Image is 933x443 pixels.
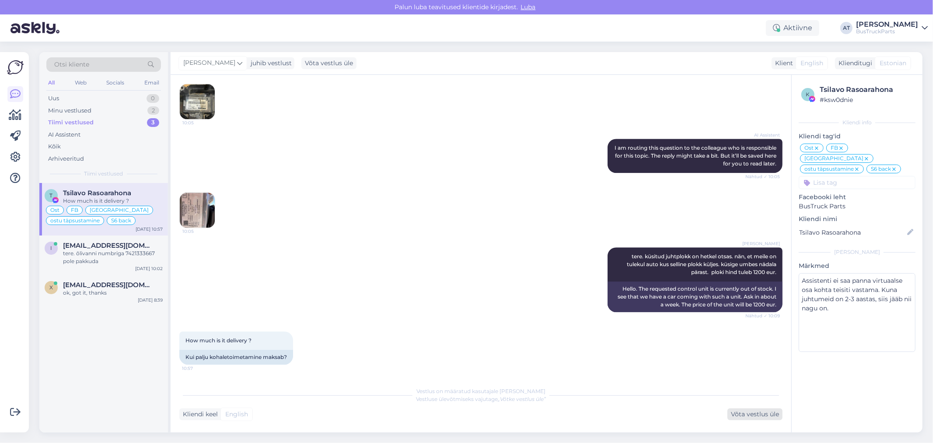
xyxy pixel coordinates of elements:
span: 10:05 [182,120,215,126]
span: Otsi kliente [54,60,89,69]
span: FB [831,145,838,151]
span: 10:05 [182,228,215,235]
div: [PERSON_NAME] [856,21,918,28]
div: 2 [147,106,159,115]
span: Luba [518,3,538,11]
span: ostu täpsustamine [804,166,854,172]
span: [PERSON_NAME] [183,58,235,68]
span: AI Assistent [747,132,780,138]
span: Estonian [880,59,906,68]
div: juhib vestlust [247,59,292,68]
input: Lisa tag [799,176,916,189]
div: Kliendi info [799,119,916,127]
img: Askly Logo [7,59,24,76]
div: Aktiivne [766,20,819,36]
span: x [49,284,53,291]
p: Kliendi nimi [799,214,916,224]
div: Kõik [48,142,61,151]
div: Web [73,77,88,88]
span: Tsilavo Rasoarahona [63,189,131,197]
textarea: Assistenti ei saa panna virtuaalse osa kohta teisiti vastama. Kuna juhtumeid on 2-3 aastas, siis ... [799,273,916,352]
div: Arhiveeritud [48,155,84,163]
span: Nähtud ✓ 10:09 [745,313,780,319]
span: Nähtud ✓ 10:05 [745,173,780,180]
span: 10:57 [182,365,215,372]
span: k [806,91,810,98]
span: ostu täpsustamine [50,218,100,223]
div: Email [143,77,161,88]
span: [PERSON_NAME] [742,240,780,247]
div: AT [840,22,853,34]
div: # ksw0dnie [820,95,913,105]
div: Kliendi keel [179,410,218,419]
span: Ost [50,207,59,213]
div: [DATE] 10:02 [135,265,163,272]
div: [DATE] 8:39 [138,297,163,303]
span: I [50,245,52,251]
div: How much is it delivery ? [63,197,163,205]
span: [GEOGRAPHIC_DATA] [90,207,149,213]
span: T [50,192,53,199]
div: [DATE] 10:57 [136,226,163,232]
span: English [225,410,248,419]
div: Tsilavo Rasoarahona [820,84,913,95]
input: Lisa nimi [799,228,905,237]
div: Hello. The requested control unit is currently out of stock. I see that we have a car coming with... [608,281,783,312]
span: S6 back [871,166,891,172]
span: S6 back [111,218,131,223]
img: Attachment [180,193,215,228]
div: All [46,77,56,88]
div: Klienditugi [835,59,872,68]
div: Klient [772,59,793,68]
div: Tiimi vestlused [48,118,94,127]
p: Facebooki leht [799,193,916,202]
span: xiamen1@redragonvehicle.com [63,281,154,289]
span: tere. küsitud juhtplokk on hetkel otsas. nän, et meile on tulekul auto kus selline plokk küljes. ... [627,253,778,275]
p: BusTruck Parts [799,202,916,211]
span: Vestlus on määratud kasutajale [PERSON_NAME] [416,388,545,394]
div: Minu vestlused [48,106,91,115]
span: Ost [804,145,814,151]
span: Info@kkr.fi [63,242,154,250]
p: Märkmed [799,261,916,271]
div: AI Assistent [48,130,80,139]
span: Vestluse ülevõtmiseks vajutage [416,396,546,402]
div: 0 [147,94,159,103]
div: [PERSON_NAME] [799,248,916,256]
span: I am routing this question to the colleague who is responsible for this topic. The reply might ta... [615,144,778,167]
i: „Võtke vestlus üle” [498,396,546,402]
div: Kui palju kohaletoimetamine maksab? [179,350,293,365]
div: Võta vestlus üle [727,408,783,420]
div: Võta vestlus üle [301,57,356,69]
p: Kliendi tag'id [799,132,916,141]
span: English [800,59,823,68]
div: tere. õlivanni numbriga 7421333667 pole pakkuda [63,250,163,265]
span: FB [71,207,78,213]
div: Socials [105,77,126,88]
span: How much is it delivery ? [185,337,252,344]
img: Attachment [180,84,215,119]
div: ok, got it, thanks [63,289,163,297]
span: Tiimi vestlused [84,170,123,178]
div: 3 [147,118,159,127]
div: BusTruckParts [856,28,918,35]
div: Uus [48,94,59,103]
a: [PERSON_NAME]BusTruckParts [856,21,928,35]
span: [GEOGRAPHIC_DATA] [804,156,863,161]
